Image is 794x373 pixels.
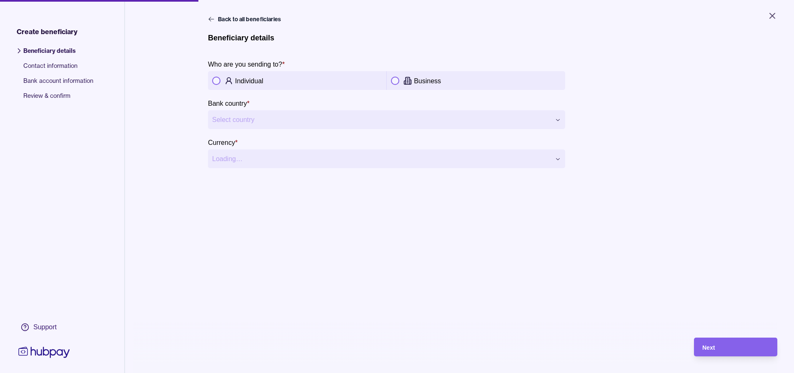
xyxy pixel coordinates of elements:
[694,338,777,356] button: Next
[23,62,93,77] span: Contact information
[23,77,93,92] span: Bank account information
[414,77,441,85] p: Business
[208,61,282,68] p: Who are you sending to?
[23,92,93,107] span: Review & confirm
[17,27,78,37] span: Create beneficiary
[757,7,787,25] button: Close
[208,100,247,107] p: Bank country
[702,344,715,351] span: Next
[208,59,285,69] label: Who are you sending to?
[208,33,274,42] h1: Beneficiary details
[33,323,57,332] div: Support
[208,137,238,147] label: Currency
[235,77,263,85] p: Individual
[17,318,72,336] a: Support
[208,139,235,146] p: Currency
[208,98,250,108] label: Bank country
[208,15,283,23] button: Back to all beneficiaries
[23,47,93,62] span: Beneficiary details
